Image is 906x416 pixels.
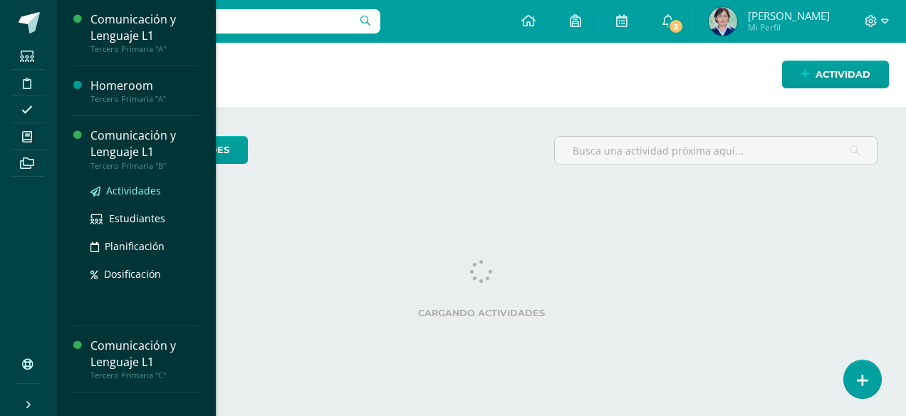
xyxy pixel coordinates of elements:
div: Tercero Primaria "A" [90,44,199,54]
a: Comunicación y Lenguaje L1Tercero Primaria "B" [90,128,199,170]
span: 3 [668,19,684,34]
span: Dosificación [104,267,161,281]
div: Tercero Primaria "C" [90,370,199,380]
div: Comunicación y Lenguaje L1 [90,128,199,160]
a: HomeroomTercero Primaria "A" [90,78,199,104]
div: Comunicación y Lenguaje L1 [90,338,199,370]
span: Estudiantes [109,212,165,225]
label: Cargando actividades [85,308,878,318]
a: Estudiantes [90,210,199,227]
div: Tercero Primaria "B" [90,161,199,171]
div: Comunicación y Lenguaje L1 [90,11,199,44]
span: Planificación [105,239,165,253]
span: [PERSON_NAME] [748,9,830,23]
a: Planificación [90,238,199,254]
h1: Actividades [74,43,889,108]
input: Busca un usuario... [66,9,380,33]
div: Tercero Primaria "A" [90,94,199,104]
input: Busca una actividad próxima aquí... [555,137,877,165]
a: Dosificación [90,266,199,282]
span: Actividades [106,184,161,197]
a: Actividades [90,182,199,199]
a: Actividad [782,61,889,88]
span: Mi Perfil [748,21,830,33]
a: Comunicación y Lenguaje L1Tercero Primaria "C" [90,338,199,380]
img: c515940765bb2a7520d7eaada613f0d0.png [709,7,737,36]
a: Comunicación y Lenguaje L1Tercero Primaria "A" [90,11,199,54]
span: Actividad [816,61,870,88]
div: Homeroom [90,78,199,94]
